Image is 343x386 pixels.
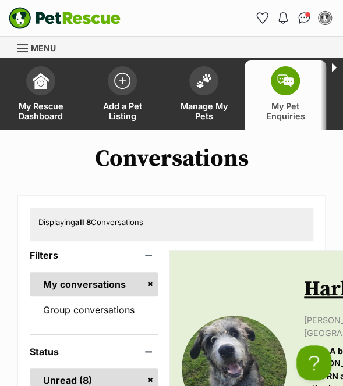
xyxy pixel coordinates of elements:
header: Status [30,346,158,357]
span: Add a Pet Listing [96,101,148,121]
img: manage-my-pets-icon-02211641906a0b7f246fdf0571729dbe1e7629f14944591b6c1af311fb30b64b.svg [196,73,212,88]
span: Menu [31,43,56,53]
span: Manage My Pets [178,101,230,121]
button: Notifications [274,9,292,27]
a: Group conversations [30,298,158,322]
span: My Rescue Dashboard [15,101,67,121]
img: add-pet-listing-icon-0afa8454b4691262ce3f59096e99ab1cd57d4a30225e0717b998d2c9b9846f56.svg [114,73,130,89]
img: chat-41dd97257d64d25036548639549fe6c8038ab92f7586957e7f3b1b290dea8141.svg [298,12,310,24]
img: dashboard-icon-eb2f2d2d3e046f16d808141f083e7271f6b2e854fb5c12c21221c1fb7104beca.svg [33,73,49,89]
img: notifications-46538b983faf8c2785f20acdc204bb7945ddae34d4c08c2a6579f10ce5e182be.svg [278,12,288,24]
ul: Account quick links [253,9,334,27]
iframe: Help Scout Beacon - Open [296,345,331,380]
a: My conversations [30,272,158,296]
img: logo-e224e6f780fb5917bec1dbf3a21bbac754714ae5b6737aabdf751b685950b380.svg [9,7,121,29]
span: Displaying Conversations [38,217,143,227]
a: Favourites [253,9,271,27]
header: Filters [30,250,158,260]
a: Add a Pet Listing [82,60,163,130]
span: My Pet Enquiries [259,101,312,121]
a: PetRescue [9,7,121,29]
a: Menu [17,37,64,58]
strong: all 8 [75,217,91,227]
a: Manage My Pets [163,60,245,130]
a: My Pet Enquiries [245,60,326,130]
img: Emily Brisciani profile pic [319,12,331,24]
button: My account [316,9,334,27]
img: pet-enquiries-icon-7e3ad2cf08bfb03b45e93fb7055b45f3efa6380592205ae92323e6603595dc1f.svg [277,74,294,87]
a: Conversations [295,9,313,27]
